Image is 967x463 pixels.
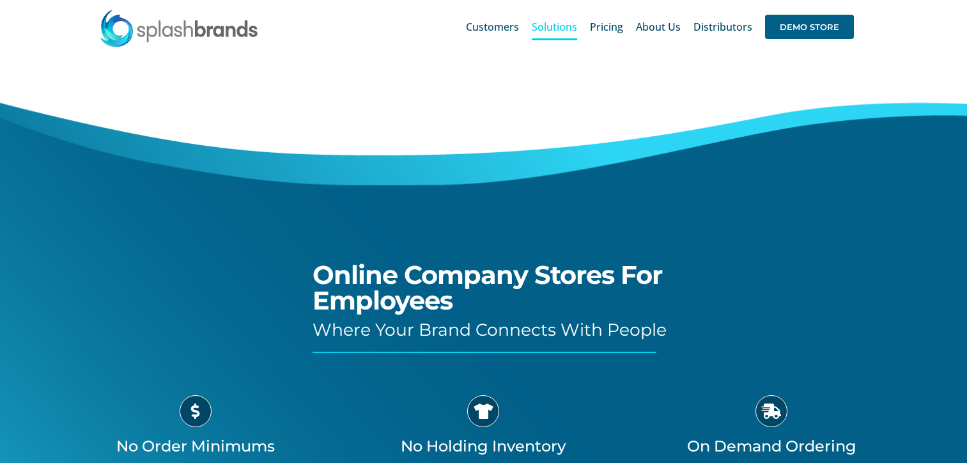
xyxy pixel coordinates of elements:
h3: On Demand Ordering [637,437,906,455]
a: DEMO STORE [765,6,854,47]
span: Pricing [590,22,623,32]
a: Customers [466,6,519,47]
span: Distributors [693,22,752,32]
span: Where Your Brand Connects With People [313,319,667,340]
span: Solutions [532,22,577,32]
a: Pricing [590,6,623,47]
span: Customers [466,22,519,32]
a: Distributors [693,6,752,47]
img: SplashBrands.com Logo [99,9,259,47]
h3: No Order Minimums [61,437,330,455]
span: Online Company Stores For Employees [313,259,662,316]
span: About Us [636,22,681,32]
h3: No Holding Inventory [349,437,618,455]
nav: Main Menu [466,6,854,47]
span: DEMO STORE [765,15,854,39]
